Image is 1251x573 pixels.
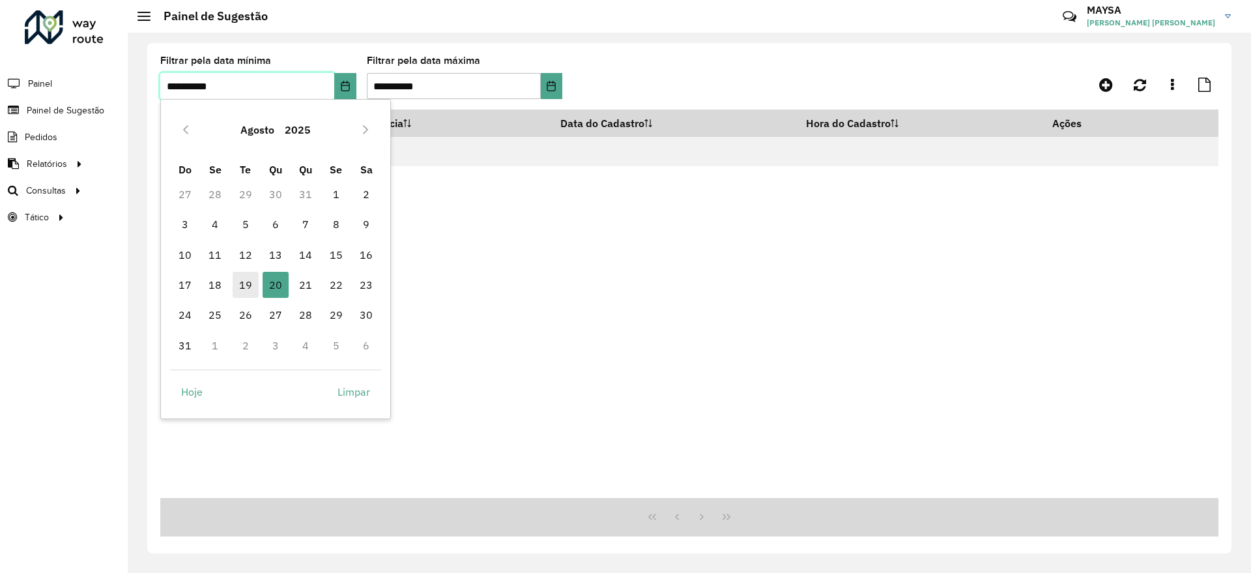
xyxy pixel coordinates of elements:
[230,331,260,360] td: 2
[202,302,228,328] span: 25
[355,119,376,140] button: Next Month
[293,272,319,298] span: 21
[172,272,198,298] span: 17
[170,331,200,360] td: 31
[334,73,356,99] button: Choose Date
[291,209,321,239] td: 7
[280,114,316,145] button: Choose Year
[202,242,228,268] span: 11
[230,179,260,209] td: 29
[323,302,349,328] span: 29
[172,242,198,268] span: 10
[291,300,321,330] td: 28
[230,270,260,300] td: 19
[351,209,381,239] td: 9
[233,211,259,237] span: 5
[291,179,321,209] td: 31
[25,211,49,224] span: Tático
[261,240,291,270] td: 13
[179,163,192,176] span: Do
[1087,4,1215,16] h3: MAYSA
[291,270,321,300] td: 21
[261,300,291,330] td: 27
[291,240,321,270] td: 14
[170,379,214,405] button: Hoje
[263,211,289,237] span: 6
[323,242,349,268] span: 15
[321,331,351,360] td: 5
[326,379,381,405] button: Limpar
[200,300,230,330] td: 25
[181,384,203,400] span: Hoje
[200,270,230,300] td: 18
[367,53,480,68] label: Filtrar pela data máxima
[170,240,200,270] td: 10
[353,272,379,298] span: 23
[233,302,259,328] span: 26
[28,77,52,91] span: Painel
[351,331,381,360] td: 6
[351,300,381,330] td: 30
[263,242,289,268] span: 13
[230,300,260,330] td: 26
[172,332,198,359] span: 31
[314,110,552,137] th: Data de Vigência
[353,302,379,328] span: 30
[293,211,319,237] span: 7
[269,163,282,176] span: Qu
[202,211,228,237] span: 4
[263,272,289,298] span: 20
[797,110,1044,137] th: Hora do Cadastro
[151,9,268,23] h2: Painel de Sugestão
[25,130,57,144] span: Pedidos
[172,211,198,237] span: 3
[293,302,319,328] span: 28
[323,211,349,237] span: 8
[293,242,319,268] span: 14
[541,73,562,99] button: Choose Date
[27,104,104,117] span: Painel de Sugestão
[200,209,230,239] td: 4
[160,137,1218,166] td: Nenhum registro encontrado
[170,179,200,209] td: 27
[330,163,342,176] span: Se
[261,179,291,209] td: 30
[202,272,228,298] span: 18
[321,179,351,209] td: 1
[323,181,349,207] span: 1
[1043,110,1121,137] th: Ações
[200,240,230,270] td: 11
[26,184,66,198] span: Consultas
[235,114,280,145] button: Choose Month
[200,179,230,209] td: 28
[299,163,312,176] span: Qu
[1056,3,1084,31] a: Contato Rápido
[321,270,351,300] td: 22
[1087,17,1215,29] span: [PERSON_NAME] [PERSON_NAME]
[353,181,379,207] span: 2
[200,331,230,360] td: 1
[360,163,373,176] span: Sa
[170,209,200,239] td: 3
[233,272,259,298] span: 19
[323,272,349,298] span: 22
[170,270,200,300] td: 17
[172,302,198,328] span: 24
[351,179,381,209] td: 2
[160,53,271,68] label: Filtrar pela data mínima
[230,240,260,270] td: 12
[209,163,222,176] span: Se
[233,242,259,268] span: 12
[552,110,797,137] th: Data do Cadastro
[321,209,351,239] td: 8
[160,99,391,419] div: Choose Date
[230,209,260,239] td: 5
[240,163,251,176] span: Te
[321,240,351,270] td: 15
[175,119,196,140] button: Previous Month
[351,270,381,300] td: 23
[170,300,200,330] td: 24
[261,331,291,360] td: 3
[351,240,381,270] td: 16
[261,270,291,300] td: 20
